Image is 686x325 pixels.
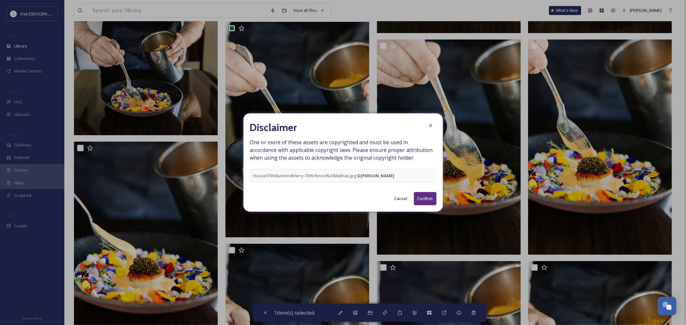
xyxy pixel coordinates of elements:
[658,297,676,315] button: Open Chat
[250,120,297,135] h2: Disclaimer
[391,192,411,205] button: Cancel
[357,173,395,179] strong: © [PERSON_NAME]
[253,173,395,179] span: HouseOfWilliamAndMerry-7099-Becca%20Mathias.jpg
[250,138,436,182] span: One or more of these assets are copyrighted and must be used in accordance with applicable copyri...
[414,192,436,205] button: Confirm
